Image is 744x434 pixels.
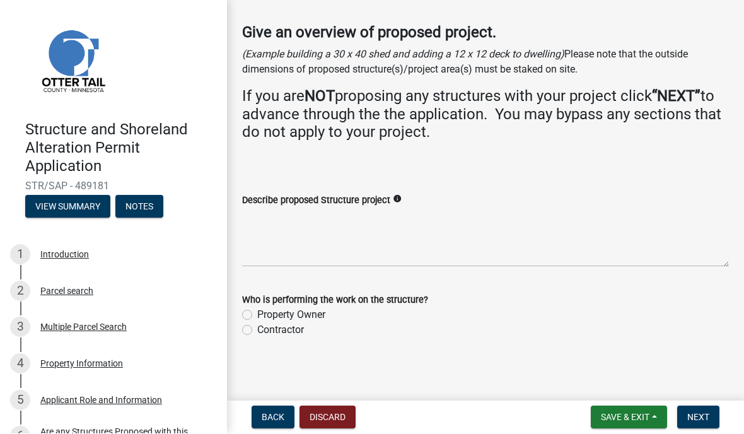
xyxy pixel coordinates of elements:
div: 1 [10,245,30,265]
div: Applicant Role and Information [40,396,162,405]
button: Save & Exit [591,406,667,429]
div: 3 [10,317,30,337]
h4: Structure and Shoreland Alteration Permit Application [25,121,217,175]
div: Property Information [40,360,123,368]
div: Parcel search [40,287,93,296]
div: 2 [10,281,30,302]
span: STR/SAP - 489181 [25,180,202,192]
div: Multiple Parcel Search [40,323,127,332]
label: Describe proposed Structure project [242,197,390,206]
button: Discard [299,406,356,429]
strong: “NEXT” [652,88,700,105]
wm-modal-confirm: Notes [115,203,163,213]
button: View Summary [25,196,110,218]
div: 4 [10,354,30,374]
label: Who is performing the work on the structure? [242,296,428,305]
img: Otter Tail County, Minnesota [25,13,120,108]
button: Next [677,406,719,429]
wm-modal-confirm: Summary [25,203,110,213]
i: info [393,195,402,204]
span: Save & Exit [601,413,649,423]
h4: If you are proposing any structures with your project click to advance through the the applicatio... [242,88,729,142]
label: Property Owner [257,308,325,323]
div: 5 [10,390,30,411]
strong: Give an overview of proposed project. [242,24,496,42]
strong: NOT [305,88,335,105]
button: Notes [115,196,163,218]
div: Introduction [40,250,89,259]
label: Contractor [257,323,304,338]
button: Back [252,406,294,429]
span: Back [262,413,284,423]
i: (Example building a 30 x 40 shed and adding a 12 x 12 deck to dwelling) [242,49,564,61]
span: Next [687,413,709,423]
p: Please note that the outside dimensions of proposed structure(s)/project area(s) must be staked o... [242,47,729,78]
